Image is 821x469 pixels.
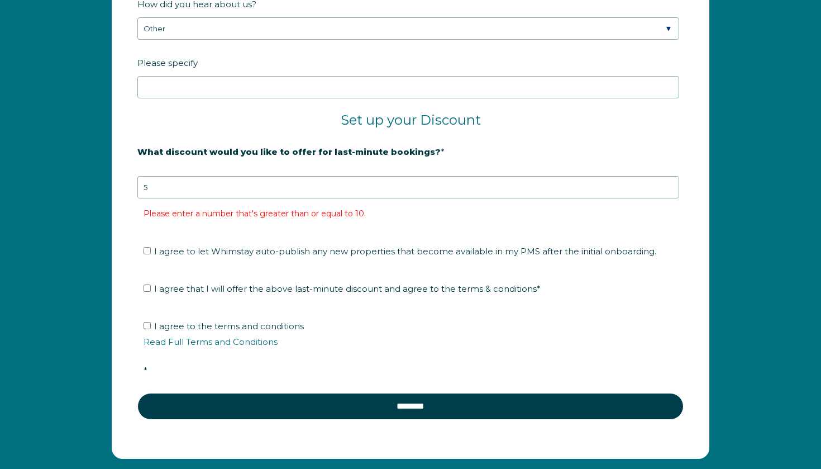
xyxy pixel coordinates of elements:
input: I agree to let Whimstay auto-publish any new properties that become available in my PMS after the... [144,247,151,254]
input: I agree to the terms and conditionsRead Full Terms and Conditions* [144,322,151,329]
strong: What discount would you like to offer for last-minute bookings? [137,146,441,157]
span: Set up your Discount [341,112,481,128]
label: Please enter a number that's greater than or equal to 10. [144,209,366,219]
span: I agree that I will offer the above last-minute discount and agree to the terms & conditions [154,283,541,294]
span: Please specify [137,54,198,72]
a: Read Full Terms and Conditions [144,337,278,347]
span: I agree to let Whimstay auto-publish any new properties that become available in my PMS after the... [154,246,656,257]
input: I agree that I will offer the above last-minute discount and agree to the terms & conditions* [144,285,151,292]
strong: 20% is recommended, minimum of 10% [137,165,312,175]
span: I agree to the terms and conditions [144,321,685,376]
